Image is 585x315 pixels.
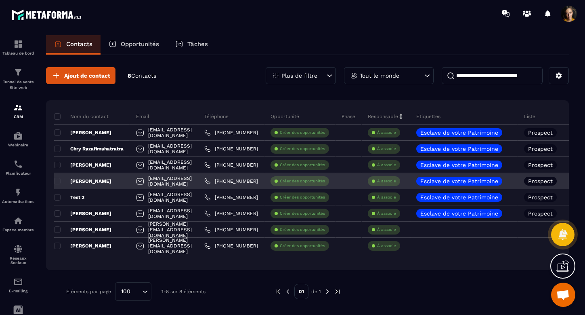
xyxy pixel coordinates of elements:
[280,130,325,135] p: Créer des opportunités
[280,227,325,233] p: Créer des opportunités
[204,178,258,184] a: [PHONE_NUMBER]
[284,288,291,295] img: prev
[528,211,553,216] p: Prospect
[368,113,398,120] p: Responsable
[128,72,156,80] p: 8
[280,178,325,184] p: Créer des opportunités
[377,178,396,184] p: À associe
[274,288,281,295] img: prev
[311,288,321,295] p: de 1
[46,67,115,84] button: Ajout de contact
[528,162,553,168] p: Prospect
[64,72,110,80] span: Ajout de contact
[187,40,208,48] p: Tâches
[13,188,23,197] img: automations
[280,194,325,200] p: Créer des opportunités
[360,73,399,78] p: Tout le monde
[2,51,34,55] p: Tableau de bord
[54,194,84,201] p: Test 2
[377,146,396,152] p: À associe
[528,178,553,184] p: Prospect
[54,243,111,249] p: [PERSON_NAME]
[13,159,23,169] img: scheduler
[2,171,34,175] p: Planificateur
[2,79,34,91] p: Tunnel de vente Site web
[2,210,34,238] a: automationsautomationsEspace membre
[377,227,396,233] p: À associe
[54,210,111,217] p: [PERSON_NAME]
[2,256,34,265] p: Réseaux Sociaux
[101,35,167,55] a: Opportunités
[420,162,498,168] p: Esclave de votre Patrimoine
[420,178,498,184] p: Esclave de votre Patrimoine
[204,210,258,217] a: [PHONE_NUMBER]
[2,271,34,299] a: emailemailE-mailing
[377,194,396,200] p: À associe
[2,33,34,61] a: formationformationTableau de bord
[11,7,84,22] img: logo
[281,73,317,78] p: Plus de filtre
[280,211,325,216] p: Créer des opportunités
[13,131,23,141] img: automations
[420,146,498,152] p: Esclave de votre Patrimoine
[46,35,101,55] a: Contacts
[416,113,440,120] p: Étiquettes
[2,61,34,97] a: formationformationTunnel de vente Site web
[204,226,258,233] a: [PHONE_NUMBER]
[54,146,124,152] p: Chry Razafimahatratra
[115,282,151,301] div: Search for option
[54,226,111,233] p: [PERSON_NAME]
[377,162,396,168] p: À associe
[204,162,258,168] a: [PHONE_NUMBER]
[54,162,111,168] p: [PERSON_NAME]
[13,216,23,226] img: automations
[136,113,149,120] p: Email
[54,129,111,136] p: [PERSON_NAME]
[13,244,23,254] img: social-network
[528,194,553,200] p: Prospect
[280,243,325,249] p: Créer des opportunités
[2,97,34,125] a: formationformationCRM
[13,277,23,287] img: email
[420,194,498,200] p: Esclave de votre Patrimoine
[2,228,34,232] p: Espace membre
[204,113,229,120] p: Téléphone
[2,182,34,210] a: automationsautomationsAutomatisations
[66,289,111,294] p: Éléments par page
[204,129,258,136] a: [PHONE_NUMBER]
[204,146,258,152] a: [PHONE_NUMBER]
[133,287,140,296] input: Search for option
[2,114,34,119] p: CRM
[118,287,133,296] span: 100
[377,211,396,216] p: À associe
[204,194,258,201] a: [PHONE_NUMBER]
[334,288,341,295] img: next
[551,283,575,307] div: Ouvrir le chat
[13,68,23,77] img: formation
[121,40,159,48] p: Opportunités
[294,284,308,299] p: 01
[280,162,325,168] p: Créer des opportunités
[377,243,396,249] p: À associe
[13,39,23,49] img: formation
[204,243,258,249] a: [PHONE_NUMBER]
[280,146,325,152] p: Créer des opportunités
[420,211,498,216] p: Esclave de votre Patrimoine
[131,72,156,79] span: Contacts
[54,113,109,120] p: Nom du contact
[2,153,34,182] a: schedulerschedulerPlanificateur
[324,288,331,295] img: next
[2,238,34,271] a: social-networksocial-networkRéseaux Sociaux
[2,289,34,293] p: E-mailing
[342,113,355,120] p: Phase
[13,103,23,112] img: formation
[161,289,205,294] p: 1-8 sur 8 éléments
[2,125,34,153] a: automationsautomationsWebinaire
[377,130,396,135] p: À associe
[167,35,216,55] a: Tâches
[66,40,92,48] p: Contacts
[420,130,498,135] p: Esclave de votre Patrimoine
[2,199,34,204] p: Automatisations
[270,113,299,120] p: Opportunité
[528,146,553,152] p: Prospect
